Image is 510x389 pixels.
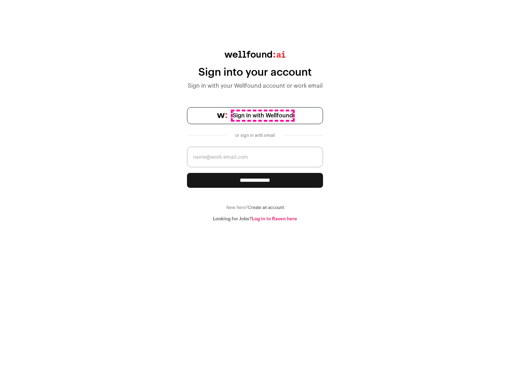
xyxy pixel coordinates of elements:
[187,147,323,167] input: name@work-email.com
[187,82,323,90] div: Sign in with your Wellfound account or work email
[225,51,285,58] img: wellfound:ai
[187,66,323,79] div: Sign into your account
[187,216,323,222] div: Looking for Jobs?
[187,107,323,124] a: Sign in with Wellfound
[187,205,323,210] div: New here?
[248,205,284,210] a: Create an account
[217,113,227,118] img: wellfound-symbol-flush-black-fb3c872781a75f747ccb3a119075da62bfe97bd399995f84a933054e44a575c4.png
[233,111,293,120] span: Sign in with Wellfound
[252,216,297,221] a: Log in to Raven here
[232,133,278,138] div: or sign in with email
